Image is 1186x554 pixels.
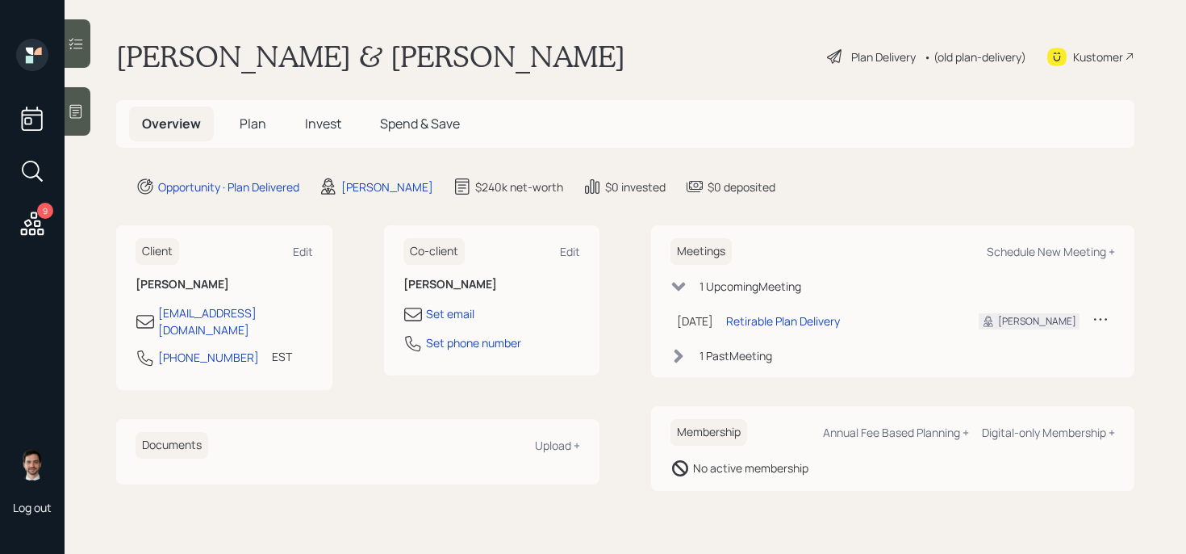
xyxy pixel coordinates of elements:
span: Invest [305,115,341,132]
h6: Meetings [670,238,732,265]
h6: Co-client [403,238,465,265]
div: [DATE] [677,313,713,329]
div: Log out [13,500,52,515]
div: Edit [293,244,313,259]
div: • (old plan-delivery) [924,48,1026,65]
div: 9 [37,203,53,219]
h6: Client [136,238,179,265]
div: Opportunity · Plan Delivered [158,178,299,195]
span: Plan [240,115,266,132]
h6: Membership [670,419,747,446]
h6: Documents [136,432,208,459]
div: Schedule New Meeting + [987,244,1115,259]
h6: [PERSON_NAME] [136,278,313,292]
div: EST [272,348,292,365]
div: Annual Fee Based Planning + [823,425,969,440]
div: Plan Delivery [851,48,916,65]
div: Upload + [535,438,580,453]
div: No active membership [693,460,808,476]
img: jonah-coleman-headshot.png [16,448,48,481]
div: $240k net-worth [475,178,563,195]
div: Set phone number [426,334,521,351]
div: [EMAIL_ADDRESS][DOMAIN_NAME] [158,304,313,338]
div: Kustomer [1073,48,1123,65]
span: Overview [142,115,201,132]
div: [PERSON_NAME] [341,178,433,195]
div: Digital-only Membership + [982,425,1115,440]
h6: [PERSON_NAME] [403,278,581,292]
div: [PHONE_NUMBER] [158,349,259,366]
div: Edit [560,244,580,259]
div: Retirable Plan Delivery [726,313,840,329]
div: 1 Past Meeting [699,347,772,364]
div: $0 invested [605,178,666,195]
div: 1 Upcoming Meeting [699,278,801,295]
div: Set email [426,305,474,322]
span: Spend & Save [380,115,460,132]
h1: [PERSON_NAME] & [PERSON_NAME] [116,39,625,74]
div: [PERSON_NAME] [998,314,1076,329]
div: $0 deposited [708,178,775,195]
